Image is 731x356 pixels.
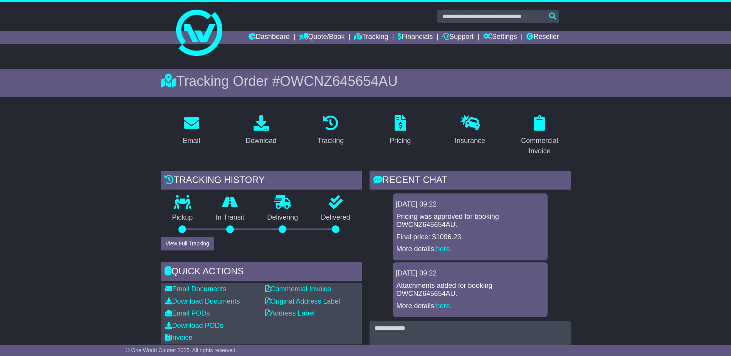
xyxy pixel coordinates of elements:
[265,309,315,317] a: Address Label
[161,213,205,222] p: Pickup
[280,73,398,89] span: OWCNZ645654AU
[514,136,566,156] div: Commercial Invoice
[385,113,416,149] a: Pricing
[397,213,544,229] p: Pricing was approved for booking OWCNZ645654AU.
[165,309,210,317] a: Email PODs
[318,136,344,146] div: Tracking
[265,285,331,293] a: Commercial Invoice
[256,213,310,222] p: Delivering
[436,302,450,310] a: here
[240,113,281,149] a: Download
[165,334,193,341] a: Invoice
[161,237,214,250] button: View Full Tracking
[249,31,290,44] a: Dashboard
[354,31,388,44] a: Tracking
[397,282,544,298] p: Attachments added for booking OWCNZ645654AU.
[309,213,362,222] p: Delivered
[178,113,205,149] a: Email
[370,171,571,191] div: RECENT CHAT
[265,297,340,305] a: Original Address Label
[245,136,276,146] div: Download
[161,262,362,283] div: Quick Actions
[313,113,349,149] a: Tracking
[165,297,240,305] a: Download Documents
[165,322,224,329] a: Download PODs
[442,31,474,44] a: Support
[161,171,362,191] div: Tracking history
[126,347,237,353] span: © One World Courier 2025. All rights reserved.
[455,136,485,146] div: Insurance
[436,245,450,253] a: here
[396,200,544,209] div: [DATE] 09:22
[204,213,256,222] p: In Transit
[165,285,227,293] a: Email Documents
[183,136,200,146] div: Email
[161,73,571,89] div: Tracking Order #
[397,302,544,311] p: More details: .
[509,113,571,159] a: Commercial Invoice
[390,136,411,146] div: Pricing
[483,31,517,44] a: Settings
[397,233,544,242] p: Final price: $1096.23.
[396,269,544,278] div: [DATE] 09:22
[450,113,490,149] a: Insurance
[299,31,344,44] a: Quote/Book
[526,31,559,44] a: Reseller
[397,245,544,254] p: More details: .
[398,31,433,44] a: Financials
